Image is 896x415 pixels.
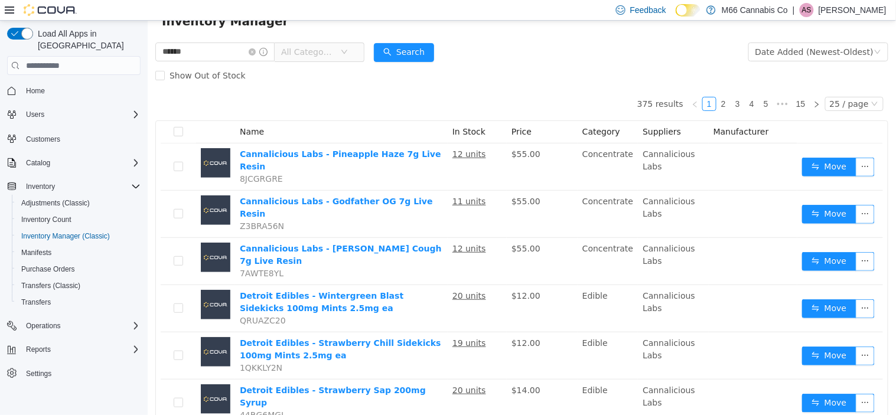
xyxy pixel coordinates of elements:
[569,77,582,90] a: 2
[24,4,77,16] img: Cova
[21,132,65,146] a: Customers
[17,196,95,210] a: Adjustments (Classic)
[21,264,75,274] span: Purchase Orders
[21,131,141,146] span: Customers
[364,223,393,233] span: $55.00
[17,213,141,227] span: Inventory Count
[21,215,71,224] span: Inventory Count
[708,137,727,156] button: icon: ellipsis
[17,279,85,293] a: Transfers (Classic)
[21,83,141,98] span: Home
[364,318,393,327] span: $12.00
[2,82,145,99] button: Home
[584,77,597,90] a: 3
[21,179,141,194] span: Inventory
[12,211,145,228] button: Inventory Count
[21,231,110,241] span: Inventory Manager (Classic)
[53,175,83,204] img: Cannalicious Labs - Godfather OG 7g Live Resin placeholder
[21,366,141,381] span: Settings
[654,279,709,298] button: icon: swapMove
[430,217,490,264] td: Concentrate
[17,295,56,309] a: Transfers
[654,373,709,392] button: icon: swapMove
[2,341,145,358] button: Reports
[26,321,61,331] span: Operations
[793,3,795,17] p: |
[305,223,338,233] u: 12 units
[21,179,60,194] button: Inventory
[708,184,727,203] button: icon: ellipsis
[101,28,108,35] i: icon: close-circle
[540,76,555,90] li: Previous Page
[2,365,145,382] button: Settings
[21,281,80,290] span: Transfers (Classic)
[495,129,548,151] span: Cannalicious Labs
[800,3,814,17] div: Angela Sunyog
[708,373,727,392] button: icon: ellipsis
[21,319,141,333] span: Operations
[21,367,56,381] a: Settings
[26,135,60,144] span: Customers
[26,158,50,168] span: Catalog
[53,269,83,299] img: Detroit Edibles - Wintergreen Blast Sidekicks 100mg Mints 2.5mg ea placeholder
[12,195,145,211] button: Adjustments (Classic)
[644,76,662,90] li: 15
[92,201,136,210] span: Z3BRA56N
[12,261,145,277] button: Purchase Orders
[430,123,490,170] td: Concentrate
[17,262,80,276] a: Purchase Orders
[92,153,135,163] span: 8JCGRGRE
[21,342,141,357] span: Reports
[21,248,51,257] span: Manifests
[92,223,294,245] a: Cannalicious Labs - [PERSON_NAME] Cough 7g Live Resin
[364,129,393,138] span: $55.00
[21,319,66,333] button: Operations
[654,231,709,250] button: icon: swapMove
[12,277,145,294] button: Transfers (Classic)
[708,279,727,298] button: icon: ellipsis
[21,156,55,170] button: Catalog
[708,326,727,345] button: icon: ellipsis
[630,4,666,16] span: Feedback
[92,248,136,257] span: 7AWTE8YL
[21,84,50,98] a: Home
[430,264,490,312] td: Edible
[676,4,700,17] input: Dark Mode
[2,106,145,123] button: Users
[611,76,625,90] li: 5
[26,110,44,119] span: Users
[17,213,76,227] a: Inventory Count
[17,229,115,243] a: Inventory Manager (Classic)
[435,106,473,116] span: Category
[555,77,568,90] a: 1
[555,76,569,90] li: 1
[598,77,611,90] a: 4
[364,106,384,116] span: Price
[544,80,551,87] i: icon: left
[226,22,286,41] button: icon: searchSearch
[26,345,51,354] span: Reports
[21,107,49,122] button: Users
[21,107,141,122] span: Users
[21,198,90,208] span: Adjustments (Classic)
[53,364,83,393] img: Detroit Edibles - Strawberry Sap 200mg Syrup placeholder
[53,222,83,251] img: Cannalicious Labs - Berry Cough 7g Live Resin placeholder
[726,28,734,36] i: icon: down
[364,270,393,280] span: $12.00
[802,3,812,17] span: AS
[722,3,788,17] p: M66 Cannabis Co
[819,3,887,17] p: [PERSON_NAME]
[364,365,393,374] span: $14.00
[724,80,731,88] i: icon: down
[21,342,56,357] button: Reports
[305,365,338,374] u: 20 units
[17,246,56,260] a: Manifests
[305,318,338,327] u: 19 units
[495,106,533,116] span: Suppliers
[17,295,141,309] span: Transfers
[17,279,141,293] span: Transfers (Classic)
[566,106,621,116] span: Manufacturer
[495,223,548,245] span: Cannalicious Labs
[26,182,55,191] span: Inventory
